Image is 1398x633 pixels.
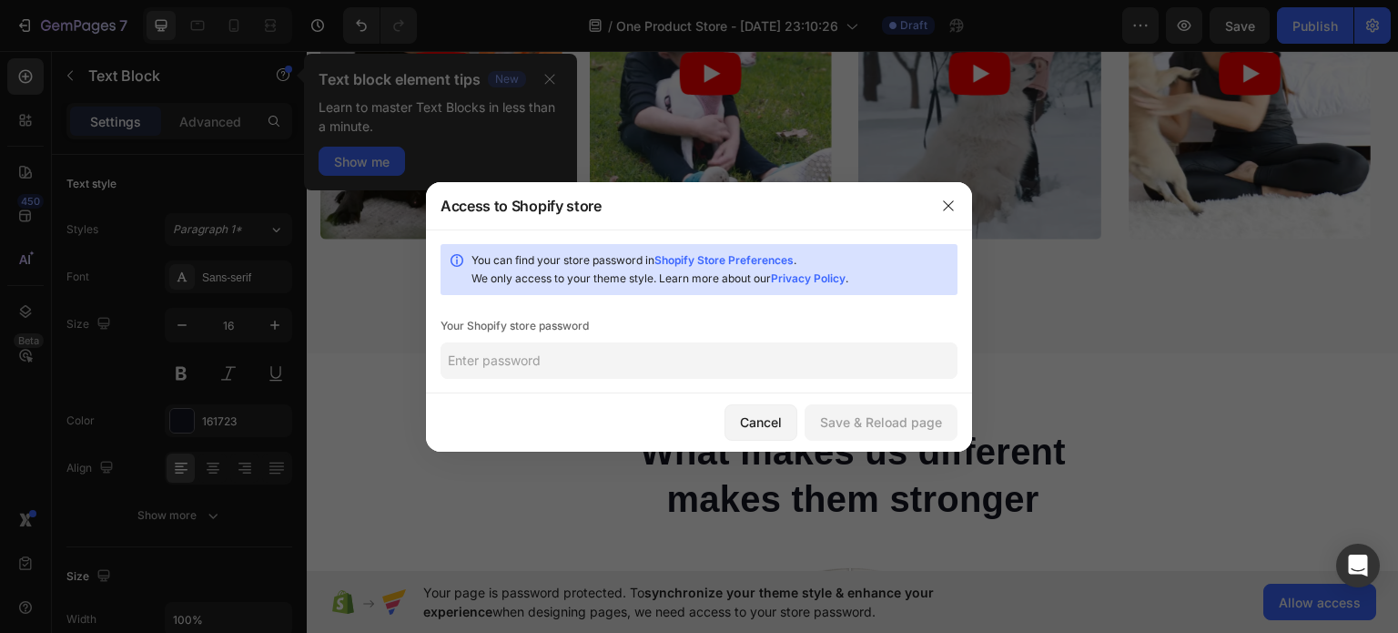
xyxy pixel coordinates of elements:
div: Access to Shopify store [441,195,602,217]
button: Dot [531,218,542,229]
div: Your Shopify store password [441,317,957,335]
button: Save & Reload page [805,404,957,441]
button: Play [643,1,704,45]
div: Open Intercom Messenger [1336,544,1380,587]
button: Play [373,1,435,45]
button: Dot [551,218,562,229]
button: Cancel [724,404,797,441]
button: Play [104,1,166,45]
input: Enter password [441,342,957,379]
div: Save & Reload page [820,413,942,432]
button: Play [913,1,975,45]
p: What makes us different makes them stronger [304,377,788,472]
div: You can find your store password in . We only access to your theme style. Learn more about our . [471,251,950,288]
a: Privacy Policy [771,271,846,285]
div: Cancel [740,413,782,432]
a: Shopify Store Preferences [654,253,794,267]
